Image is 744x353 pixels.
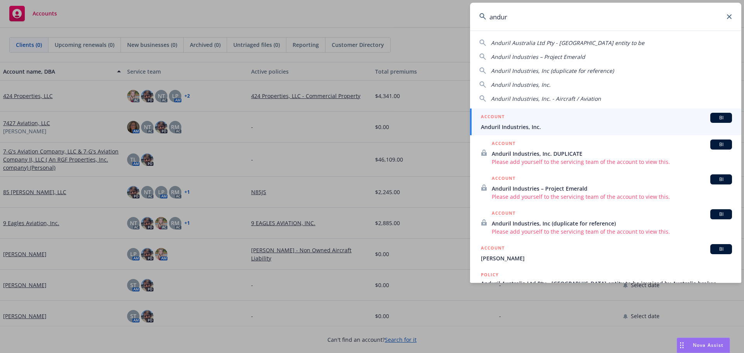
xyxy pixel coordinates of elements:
[481,254,732,262] span: [PERSON_NAME]
[470,240,741,267] a: ACCOUNTBI[PERSON_NAME]
[491,81,551,88] span: Anduril Industries, Inc.
[470,3,741,31] input: Search...
[470,135,741,170] a: ACCOUNTBIAnduril Industries, Inc. DUPLICATEPlease add yourself to the servicing team of the accou...
[492,184,732,193] span: Anduril Industries – Project Emerald
[470,170,741,205] a: ACCOUNTBIAnduril Industries – Project EmeraldPlease add yourself to the servicing team of the acc...
[491,39,644,46] span: Anduril Australia Ltd Pty - [GEOGRAPHIC_DATA] entity to be
[470,108,741,135] a: ACCOUNTBIAnduril Industries, Inc.
[492,193,732,201] span: Please add yourself to the servicing team of the account to view this.
[492,158,732,166] span: Please add yourself to the servicing team of the account to view this.
[470,205,741,240] a: ACCOUNTBIAnduril Industries, Inc (duplicate for reference)Please add yourself to the servicing te...
[481,123,732,131] span: Anduril Industries, Inc.
[492,174,515,184] h5: ACCOUNT
[492,150,732,158] span: Anduril Industries, Inc. DUPLICATE
[492,219,732,227] span: Anduril Industries, Inc (duplicate for reference)
[481,113,505,122] h5: ACCOUNT
[470,267,741,300] a: POLICYAnduril Australia Ltd Pty - [GEOGRAPHIC_DATA] entity to be invoiced by Australia broker.
[713,114,729,121] span: BI
[492,227,732,236] span: Please add yourself to the servicing team of the account to view this.
[491,95,601,102] span: Anduril Industries, Inc. - Aircraft / Aviation
[713,141,729,148] span: BI
[713,211,729,218] span: BI
[677,338,730,353] button: Nova Assist
[491,67,614,74] span: Anduril Industries, Inc (duplicate for reference)
[693,342,723,348] span: Nova Assist
[677,338,687,353] div: Drag to move
[491,53,585,60] span: Anduril Industries – Project Emerald
[492,139,515,149] h5: ACCOUNT
[713,176,729,183] span: BI
[481,271,499,279] h5: POLICY
[492,209,515,219] h5: ACCOUNT
[481,279,732,288] span: Anduril Australia Ltd Pty - [GEOGRAPHIC_DATA] entity to be invoiced by Australia broker.
[481,244,505,253] h5: ACCOUNT
[713,246,729,253] span: BI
